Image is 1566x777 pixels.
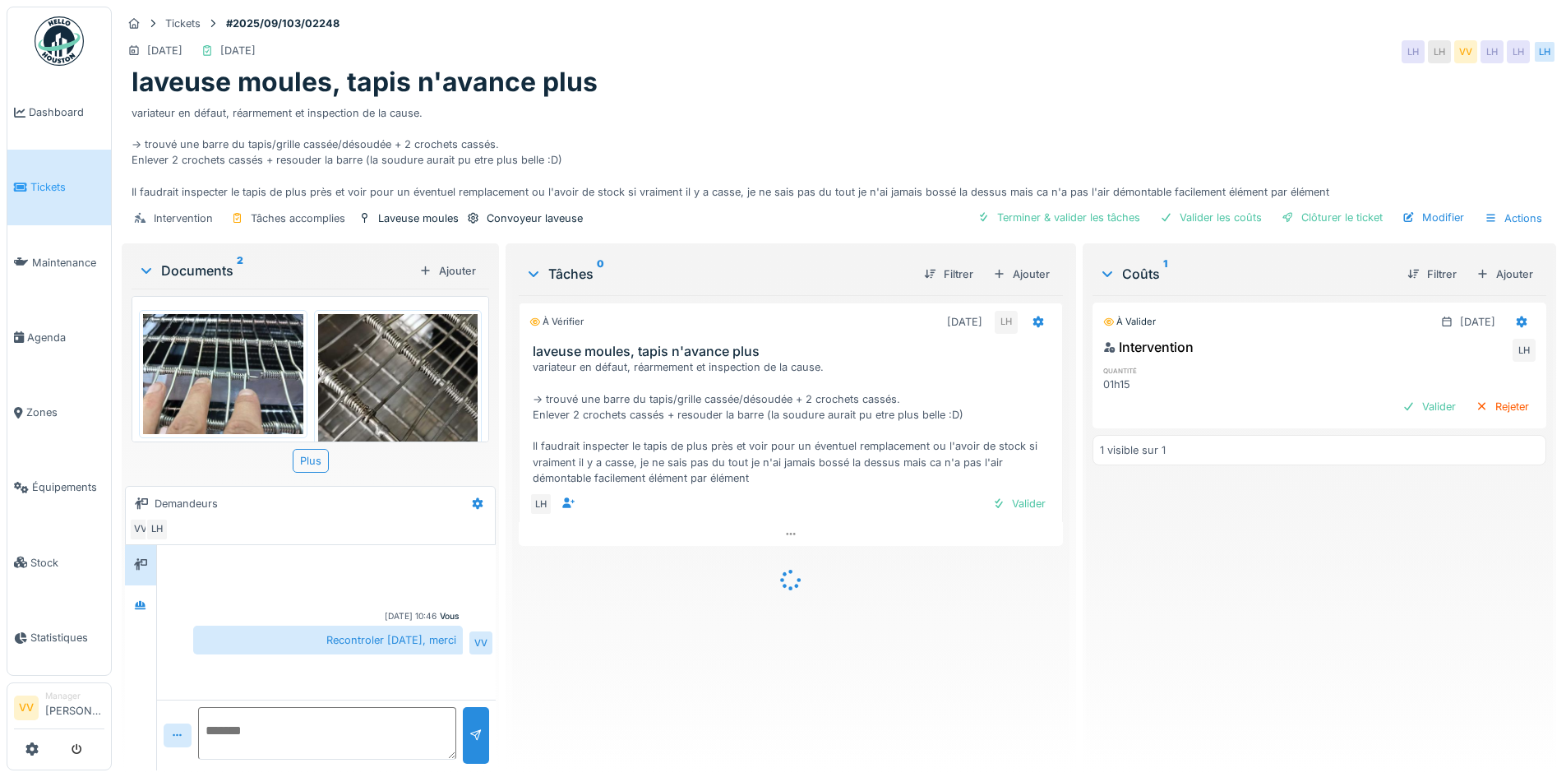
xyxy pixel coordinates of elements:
img: Badge_color-CXgf-gQk.svg [35,16,84,66]
a: Agenda [7,300,111,375]
div: Modifier [1396,206,1471,229]
span: Tickets [30,179,104,195]
img: n6yssmez6wbx47brynbbchmm2ykt [318,314,478,528]
div: VV [1454,40,1477,63]
div: Ajouter [1470,263,1540,285]
div: Demandeurs [155,496,218,511]
span: Agenda [27,330,104,345]
div: VV [469,631,492,654]
div: Recontroler [DATE], merci [193,626,463,654]
strong: #2025/09/103/02248 [219,16,346,31]
sup: 0 [597,264,604,284]
div: Valider les coûts [1153,206,1268,229]
div: VV [129,518,152,541]
div: Intervention [1103,337,1194,357]
div: Actions [1477,206,1550,230]
a: Maintenance [7,225,111,300]
div: Valider [1396,395,1462,418]
div: Convoyeur laveuse [487,210,583,226]
span: Statistiques [30,630,104,645]
div: LH [1533,40,1556,63]
li: [PERSON_NAME] [45,690,104,725]
div: variateur en défaut, réarmement et inspection de la cause. -> trouvé une barre du tapis/grille ca... [533,359,1055,486]
h1: laveuse moules, tapis n'avance plus [132,67,598,98]
div: LH [1513,339,1536,362]
a: Statistiques [7,600,111,675]
h3: laveuse moules, tapis n'avance plus [533,344,1055,359]
div: Ajouter [986,263,1056,285]
div: LH [1428,40,1451,63]
li: VV [14,696,39,720]
div: Valider [986,493,1052,515]
a: Dashboard [7,75,111,150]
div: Filtrer [1401,263,1463,285]
span: Dashboard [29,104,104,120]
div: Documents [138,261,413,280]
div: Tickets [165,16,201,31]
div: [DATE] [220,43,256,58]
div: 01h15 [1103,377,1244,392]
div: LH [1481,40,1504,63]
a: Zones [7,375,111,450]
div: 1 visible sur 1 [1100,442,1166,458]
div: LH [146,518,169,541]
div: Tâches [525,264,910,284]
div: LH [529,493,552,516]
div: À vérifier [529,315,584,329]
div: Filtrer [917,263,980,285]
div: LH [1402,40,1425,63]
div: Ajouter [413,260,483,282]
div: [DATE] [947,314,982,330]
img: ybqy3id9dsikot71qgextojd9d6j [143,314,303,434]
div: variateur en défaut, réarmement et inspection de la cause. -> trouvé une barre du tapis/grille ca... [132,99,1546,200]
div: Rejeter [1469,395,1536,418]
h6: quantité [1103,365,1244,376]
div: Terminer & valider les tâches [971,206,1147,229]
div: [DATE] [1460,314,1495,330]
div: 20250825_181746.jpg [139,438,307,454]
sup: 1 [1163,264,1167,284]
div: Vous [440,610,460,622]
div: Manager [45,690,104,702]
div: Intervention [154,210,213,226]
div: [DATE] [147,43,182,58]
span: Équipements [32,479,104,495]
a: VV Manager[PERSON_NAME] [14,690,104,729]
span: Zones [26,405,104,420]
a: Équipements [7,450,111,525]
sup: 2 [237,261,243,280]
div: LH [1507,40,1530,63]
span: Maintenance [32,255,104,271]
div: LH [995,311,1018,334]
a: Stock [7,525,111,600]
a: Tickets [7,150,111,224]
div: Tâches accomplies [251,210,345,226]
div: Laveuse moules [378,210,459,226]
div: Coûts [1099,264,1394,284]
div: Plus [293,449,329,473]
div: Clôturer le ticket [1275,206,1389,229]
div: [DATE] 10:46 [385,610,437,622]
div: À valider [1103,315,1156,329]
span: Stock [30,555,104,571]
